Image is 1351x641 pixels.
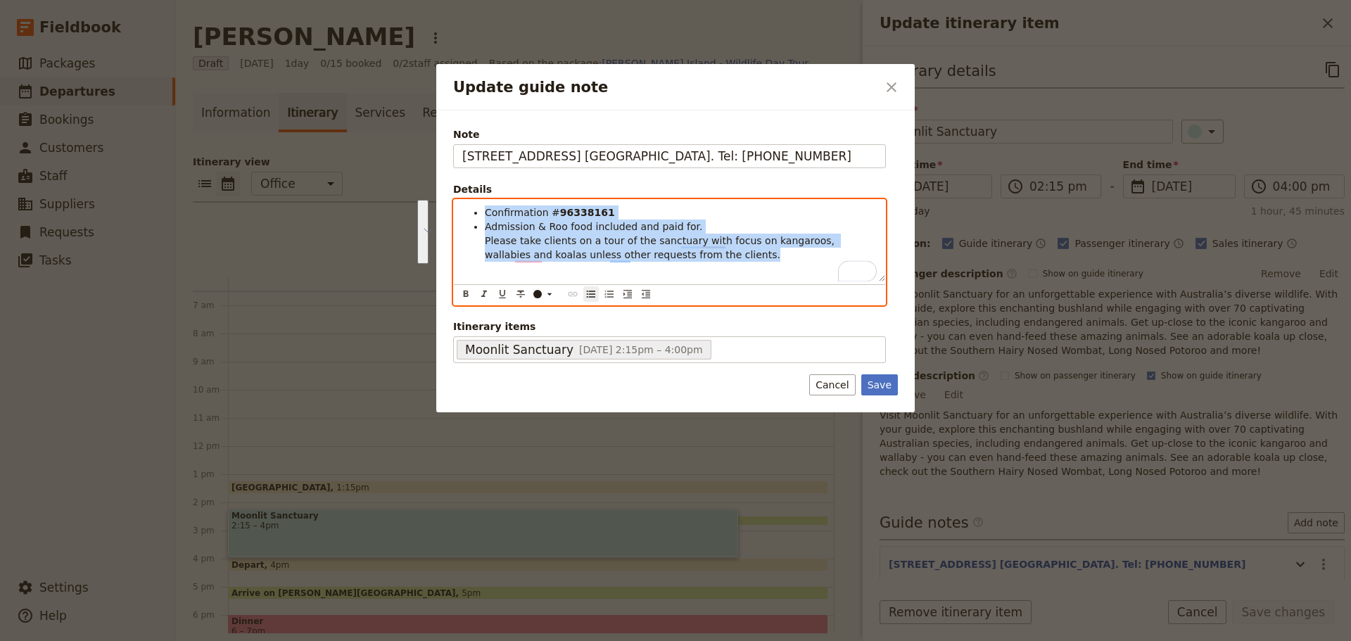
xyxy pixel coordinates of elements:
span: Note [453,127,886,141]
div: ​ [532,288,560,300]
span: Confirmation # [485,207,560,218]
button: Format bold [458,286,474,302]
strong: 96338161 [560,207,615,218]
div: To enrich screen reader interactions, please activate Accessibility in Grammarly extension settings [454,200,885,281]
button: Format strikethrough [513,286,528,302]
div: Details [453,182,886,196]
button: Bulleted list [583,286,599,302]
span: Itinerary items [453,319,886,334]
button: Close dialog [880,75,903,99]
button: Links cannot be added to more than one paragraph or block at a time [565,286,581,302]
span: Moonlit Sanctuary [465,341,573,358]
button: Save [861,374,898,395]
h2: Update guide note [453,77,877,98]
button: Decrease indent [638,286,654,302]
button: ​ [530,286,558,302]
button: Increase indent [620,286,635,302]
span: Admission & Roo food included and paid for. Please take clients on a tour of the sanctuary with f... [485,221,838,260]
span: [DATE] 2:15pm – 4:00pm [579,344,703,355]
button: Format italic [476,286,492,302]
input: Note [453,144,886,168]
button: Numbered list [602,286,617,302]
button: Format underline [495,286,510,302]
button: Cancel [809,374,855,395]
